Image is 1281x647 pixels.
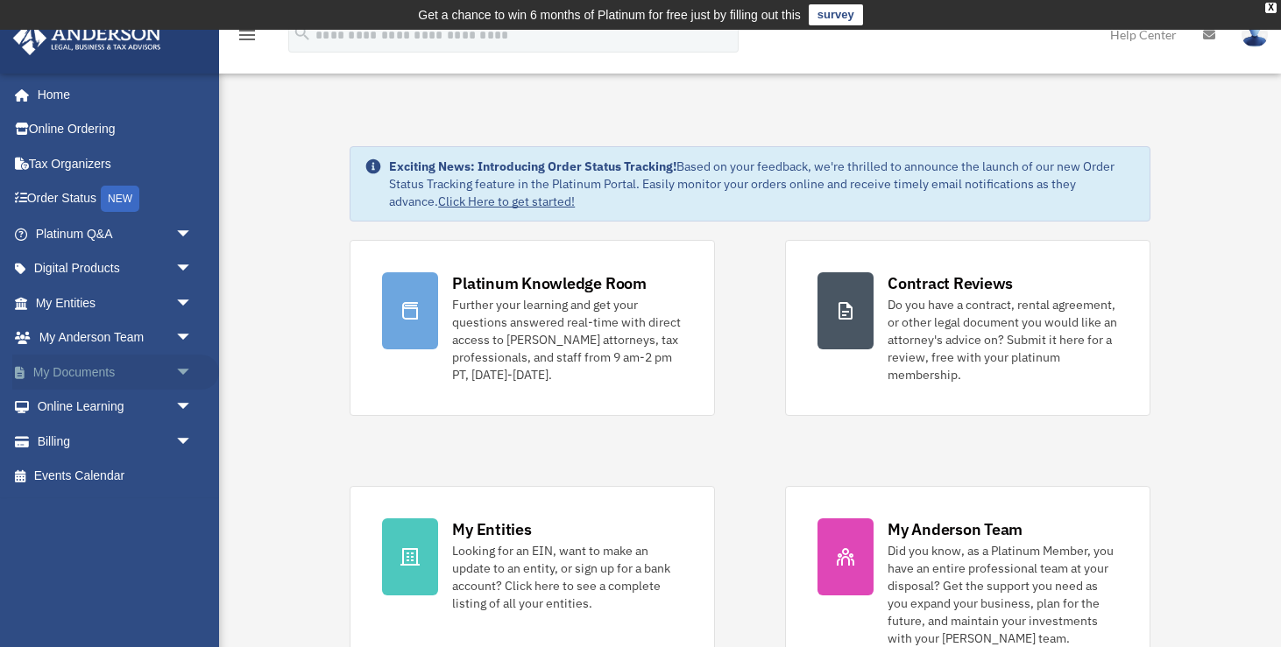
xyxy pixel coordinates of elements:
div: Looking for an EIN, want to make an update to an entity, or sign up for a bank account? Click her... [452,542,683,612]
div: My Entities [452,518,531,540]
div: Platinum Knowledge Room [452,272,647,294]
div: Further your learning and get your questions answered real-time with direct access to [PERSON_NAM... [452,296,683,383]
a: My Documentsarrow_drop_down [12,355,219,390]
span: arrow_drop_down [175,355,210,390]
div: Get a chance to win 6 months of Platinum for free just by filling out this [418,4,801,25]
a: menu [237,31,258,46]
div: close [1265,3,1277,13]
div: Based on your feedback, we're thrilled to announce the launch of our new Order Status Tracking fe... [389,158,1136,210]
a: My Entitiesarrow_drop_down [12,285,219,320]
a: Events Calendar [12,459,219,494]
div: Contract Reviews [888,272,1013,294]
a: My Anderson Teamarrow_drop_down [12,320,219,355]
a: Contract Reviews Do you have a contract, rental agreement, or other legal document you would like... [785,240,1150,416]
span: arrow_drop_down [175,390,210,425]
span: arrow_drop_down [175,285,210,321]
span: arrow_drop_down [175,216,210,252]
a: Platinum Knowledge Room Further your learning and get your questions answered real-time with dire... [350,240,715,416]
i: search [293,24,312,43]
div: Do you have a contract, rental agreement, or other legal document you would like an attorney's ad... [888,296,1118,383]
strong: Exciting News: Introducing Order Status Tracking! [389,158,676,174]
i: menu [237,25,258,46]
a: Click Here to get started! [438,193,575,209]
div: NEW [101,186,139,212]
span: arrow_drop_down [175,424,210,460]
div: My Anderson Team [888,518,1023,540]
span: arrow_drop_down [175,251,210,287]
a: Billingarrow_drop_down [12,424,219,459]
div: Did you know, as a Platinum Member, you have an entire professional team at your disposal? Get th... [888,542,1118,647]
img: User Pic [1242,22,1268,47]
a: survey [809,4,863,25]
a: Tax Organizers [12,146,219,181]
a: Order StatusNEW [12,181,219,217]
a: Digital Productsarrow_drop_down [12,251,219,286]
a: Home [12,77,210,112]
a: Platinum Q&Aarrow_drop_down [12,216,219,251]
a: Online Learningarrow_drop_down [12,390,219,425]
span: arrow_drop_down [175,320,210,356]
img: Anderson Advisors Platinum Portal [8,21,166,55]
a: Online Ordering [12,112,219,147]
